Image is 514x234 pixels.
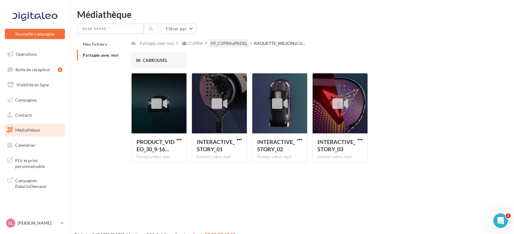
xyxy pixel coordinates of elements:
[317,154,363,160] div: Format video: mp4
[5,29,65,39] button: Nouvelle campagne
[15,142,35,148] span: Calendrier
[197,154,242,160] div: Format video: mp4
[143,58,167,63] span: CARROUSEL
[83,52,119,58] span: Partagés avec moi
[140,40,174,46] div: Partagés avec moi
[197,139,235,152] span: INTERACTIVE_STORY_01
[15,127,40,132] span: Médiathèque
[257,139,295,152] span: INTERACTIVE_STORY_02
[188,40,203,46] div: CUPRA
[77,10,507,19] div: Médiathèque
[161,24,197,34] button: Filtrer par
[4,139,66,152] a: Calendrier
[15,176,62,189] span: Campagnes DataOnDemand
[4,63,66,76] a: Boîte de réception4
[136,139,174,152] span: PRODUCT_VIDEO_30_9-16_CLEAN
[4,79,66,91] a: Visibilité en ligne
[15,156,62,169] span: PLV et print personnalisable
[58,67,62,72] div: 4
[506,213,511,218] span: 1
[254,40,305,46] span: RAQUETTE_WILSONxCU...
[83,42,107,47] span: Mes fichiers
[4,174,66,192] a: Campagnes DataOnDemand
[4,124,66,136] a: Médiathèque
[257,154,302,160] div: Format video: mp4
[136,154,182,160] div: Format video: mov
[15,112,32,117] span: Contacts
[5,217,65,229] a: LL [PERSON_NAME]
[317,139,355,152] span: INTERACTIVE_STORY_03
[211,40,247,46] div: 09_CUPRAxPADEL
[15,97,37,102] span: Campagnes
[16,52,37,57] span: Opérations
[4,109,66,122] a: Contacts
[16,82,49,87] span: Visibilité en ligne
[493,213,508,228] iframe: Intercom live chat
[4,154,66,172] a: PLV et print personnalisable
[4,48,66,61] a: Opérations
[15,67,50,72] span: Boîte de réception
[8,220,13,226] span: LL
[4,94,66,106] a: Campagnes
[18,220,58,226] p: [PERSON_NAME]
